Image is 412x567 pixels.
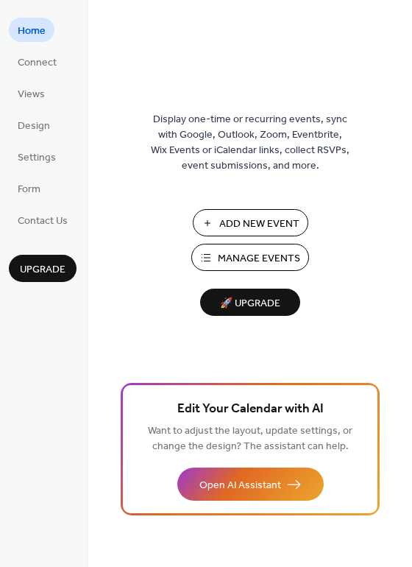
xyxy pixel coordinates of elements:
[200,289,300,316] button: 🚀 Upgrade
[18,24,46,39] span: Home
[9,49,65,74] a: Connect
[20,262,65,278] span: Upgrade
[9,208,77,232] a: Contact Us
[18,214,68,229] span: Contact Us
[218,251,300,267] span: Manage Events
[9,255,77,282] button: Upgrade
[9,113,59,137] a: Design
[209,294,291,314] span: 🚀 Upgrade
[151,112,349,174] span: Display one-time or recurring events, sync with Google, Outlook, Zoom, Eventbrite, Wix Events or ...
[191,244,309,271] button: Manage Events
[193,209,308,236] button: Add New Event
[18,119,50,134] span: Design
[177,399,324,420] span: Edit Your Calendar with AI
[9,176,49,200] a: Form
[18,150,56,166] span: Settings
[9,144,65,169] a: Settings
[9,18,54,42] a: Home
[18,55,57,71] span: Connect
[18,87,45,102] span: Views
[9,81,54,105] a: Views
[177,468,324,501] button: Open AI Assistant
[219,216,299,232] span: Add New Event
[148,421,352,457] span: Want to adjust the layout, update settings, or change the design? The assistant can help.
[18,182,40,197] span: Form
[199,478,281,493] span: Open AI Assistant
